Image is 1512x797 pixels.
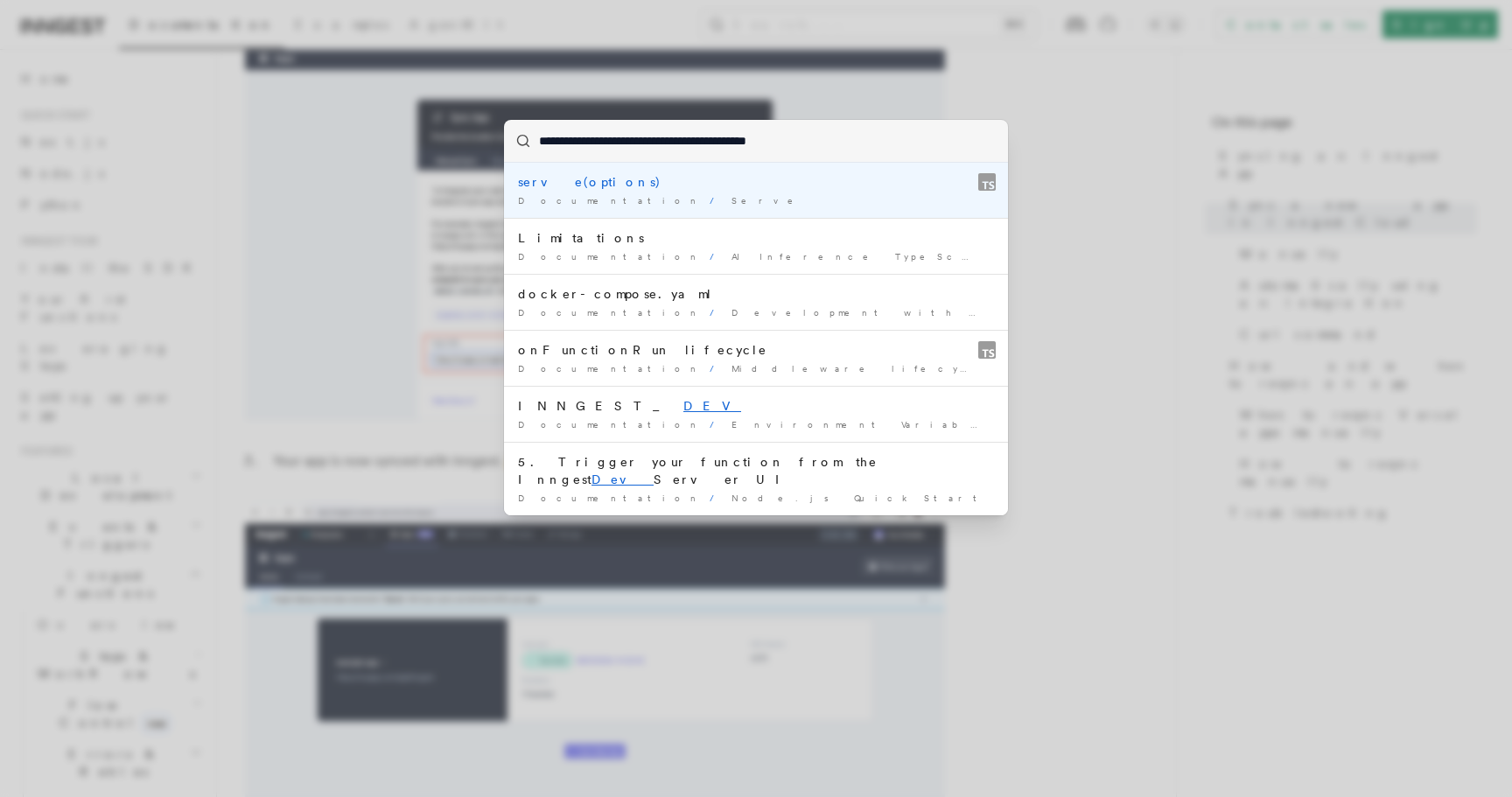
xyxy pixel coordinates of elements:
span: AI Inference TypeScript and Python only [731,251,1212,262]
span: Documentation [518,363,703,374]
div: INNGEST_ [518,397,994,415]
span: Node.js Quick Start [731,493,988,503]
div: Limitations [518,229,994,247]
span: / [710,363,724,374]
span: Middleware lifecycle v2.0.0+ [731,363,1121,374]
span: / [710,251,724,262]
mark: DEV [683,399,741,413]
span: Documentation [518,419,703,430]
span: Serve [731,195,805,206]
span: Documentation [518,493,703,503]
div: 5. Trigger your function from the Inngest Server UI [518,453,994,488]
mark: Dev [591,472,654,486]
span: Documentation [518,307,703,318]
div: onFunctionRun lifecycle [518,341,994,359]
span: Documentation [518,195,703,206]
span: / [710,493,724,503]
span: / [710,195,724,206]
span: / [710,419,724,430]
span: Development with Docker [731,307,1061,318]
div: docker-compose.yaml [518,285,994,303]
span: Documentation [518,251,703,262]
div: serve(options) [518,173,994,191]
span: Environment Variables [731,419,1013,430]
span: / [710,307,724,318]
